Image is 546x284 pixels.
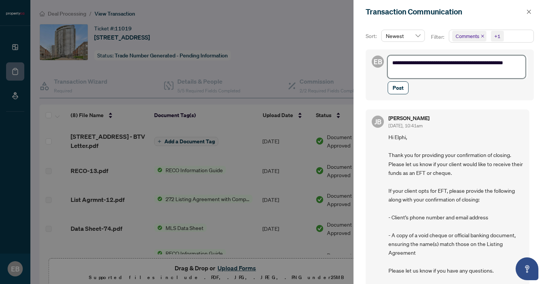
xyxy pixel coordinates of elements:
span: close [526,9,532,14]
span: close [481,34,484,38]
span: Post [393,82,404,94]
button: Open asap [516,257,538,280]
span: EB [374,56,382,67]
button: Post [388,81,409,94]
span: JB [374,116,382,127]
span: Newest [386,30,420,41]
div: +1 [494,32,500,40]
span: Comments [452,31,486,41]
p: Filter: [431,33,445,41]
p: Sort: [366,32,378,40]
h5: [PERSON_NAME] [388,116,429,121]
span: [DATE], 10:41am [388,123,423,129]
div: Transaction Communication [366,6,524,17]
span: Comments [456,32,479,40]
